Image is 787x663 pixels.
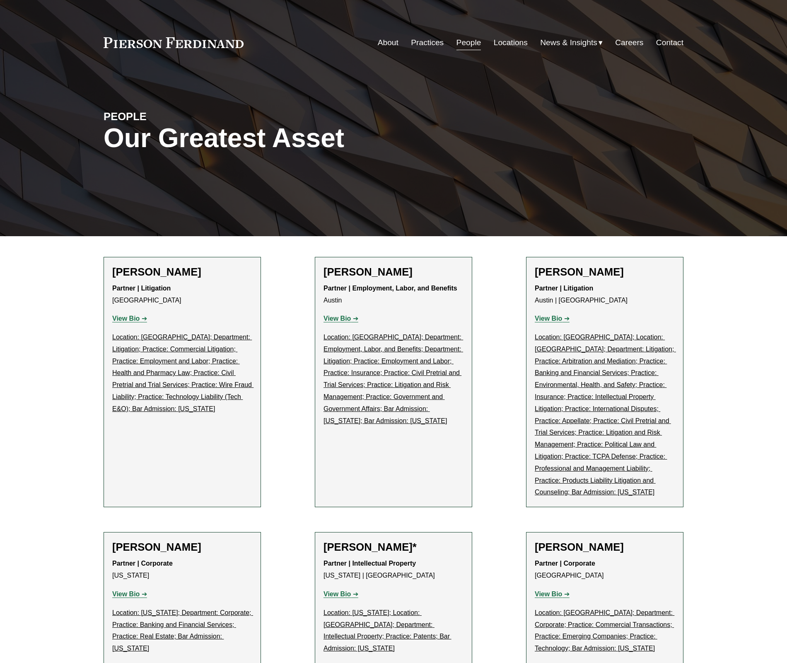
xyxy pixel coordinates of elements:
u: Location: [GEOGRAPHIC_DATA]; Department: Litigation; Practice: Commercial Litigation; Practice: E... [112,334,253,412]
p: [GEOGRAPHIC_DATA] [112,283,252,307]
u: Location: [GEOGRAPHIC_DATA]; Location: [GEOGRAPHIC_DATA]; Department: Litigation; Practice: Arbit... [535,334,676,496]
strong: Partner | Litigation [112,285,171,292]
span: News & Insights [540,36,597,50]
a: View Bio [112,315,147,322]
u: Location: [US_STATE]; Department: Corporate; Practice: Banking and Financial Services; Practice: ... [112,609,253,652]
u: Location: [GEOGRAPHIC_DATA]; Department: Corporate; Practice: Commercial Transactions; Practice: ... [535,609,674,652]
h2: [PERSON_NAME] [535,266,675,278]
h2: [PERSON_NAME] [112,266,252,278]
a: folder dropdown [540,35,603,51]
a: Practices [411,35,444,51]
a: View Bio [535,590,570,598]
strong: View Bio [535,315,562,322]
strong: Partner | Litigation [535,285,593,292]
a: View Bio [535,315,570,322]
a: View Bio [323,315,358,322]
p: Austin | [GEOGRAPHIC_DATA] [535,283,675,307]
strong: Partner | Intellectual Property [323,560,416,567]
h2: [PERSON_NAME] [535,541,675,554]
a: Locations [494,35,528,51]
p: [GEOGRAPHIC_DATA] [535,558,675,582]
strong: View Bio [535,590,562,598]
strong: View Bio [323,315,351,322]
h4: PEOPLE [104,110,249,123]
strong: View Bio [112,590,140,598]
strong: Partner | Corporate [535,560,595,567]
a: Careers [615,35,643,51]
a: View Bio [323,590,358,598]
p: [US_STATE] [112,558,252,582]
a: Contact [656,35,683,51]
a: People [456,35,481,51]
strong: Partner | Corporate [112,560,173,567]
a: View Bio [112,590,147,598]
p: [US_STATE] | [GEOGRAPHIC_DATA] [323,558,464,582]
p: Austin [323,283,464,307]
strong: View Bio [112,315,140,322]
u: Location: [GEOGRAPHIC_DATA]; Department: Employment, Labor, and Benefits; Department: Litigation;... [323,334,463,424]
h2: [PERSON_NAME]* [323,541,464,554]
a: About [378,35,398,51]
strong: Partner | Employment, Labor, and Benefits [323,285,457,292]
u: Location: [US_STATE]; Location: [GEOGRAPHIC_DATA]; Department: Intellectual Property; Practice: P... [323,609,451,652]
strong: View Bio [323,590,351,598]
h2: [PERSON_NAME] [112,541,252,554]
h2: [PERSON_NAME] [323,266,464,278]
h1: Our Greatest Asset [104,123,490,153]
